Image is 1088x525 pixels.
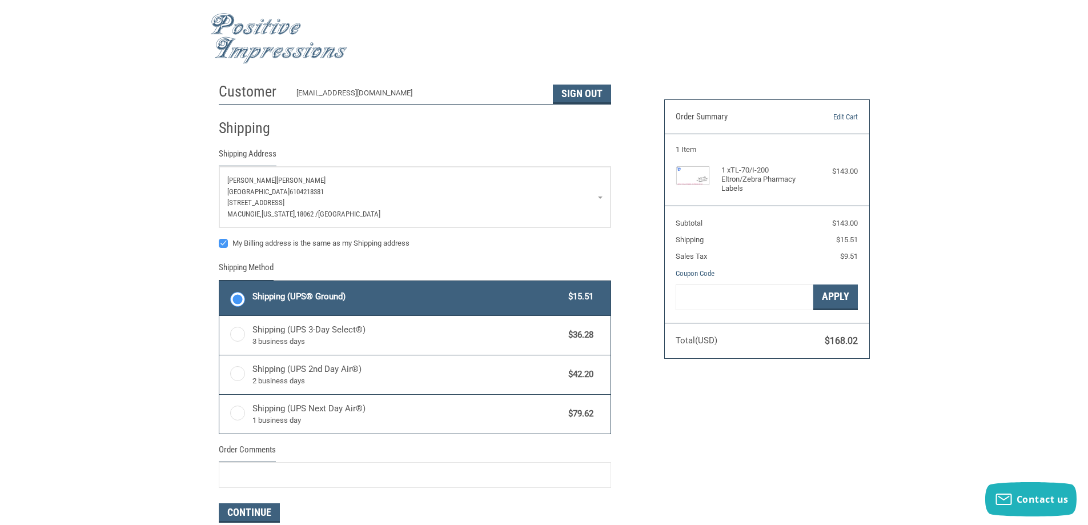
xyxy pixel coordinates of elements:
[832,219,858,227] span: $143.00
[290,187,324,196] span: 6104218381
[676,335,717,346] span: Total (USD)
[676,219,702,227] span: Subtotal
[676,284,813,310] input: Gift Certificate or Coupon Code
[676,269,714,278] a: Coupon Code
[813,284,858,310] button: Apply
[262,210,296,218] span: [US_STATE],
[276,176,326,185] span: [PERSON_NAME]
[721,166,810,194] h4: 1 x TL-70/I-200 Eltron/Zebra Pharmacy Labels
[985,482,1077,516] button: Contact us
[227,198,284,207] span: [STREET_ADDRESS]
[219,82,286,101] h2: Customer
[563,368,594,381] span: $42.20
[563,328,594,342] span: $36.28
[676,252,707,261] span: Sales Tax
[676,145,858,154] h3: 1 Item
[676,111,800,123] h3: Order Summary
[219,261,274,280] legend: Shipping Method
[252,323,563,347] span: Shipping (UPS 3-Day Select®)
[227,187,290,196] span: [GEOGRAPHIC_DATA]
[252,290,563,303] span: Shipping (UPS® Ground)
[210,13,347,64] img: Positive Impressions
[252,415,563,426] span: 1 business day
[252,402,563,426] span: Shipping (UPS Next Day Air®)
[252,336,563,347] span: 3 business days
[219,147,276,166] legend: Shipping Address
[553,85,611,104] button: Sign Out
[296,87,541,104] div: [EMAIL_ADDRESS][DOMAIN_NAME]
[252,375,563,387] span: 2 business days
[219,239,611,248] label: My Billing address is the same as my Shipping address
[219,443,276,462] legend: Order Comments
[296,210,318,218] span: 18062 /
[219,503,280,523] button: Continue
[227,176,276,185] span: [PERSON_NAME]
[840,252,858,261] span: $9.51
[219,167,611,227] a: Enter or select a different address
[812,166,858,177] div: $143.00
[800,111,858,123] a: Edit Cart
[219,119,286,138] h2: Shipping
[563,407,594,420] span: $79.62
[825,335,858,346] span: $168.02
[836,235,858,244] span: $15.51
[563,290,594,303] span: $15.51
[252,363,563,387] span: Shipping (UPS 2nd Day Air®)
[1017,493,1069,506] span: Contact us
[318,210,380,218] span: [GEOGRAPHIC_DATA]
[227,210,262,218] span: Macungie,
[676,235,704,244] span: Shipping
